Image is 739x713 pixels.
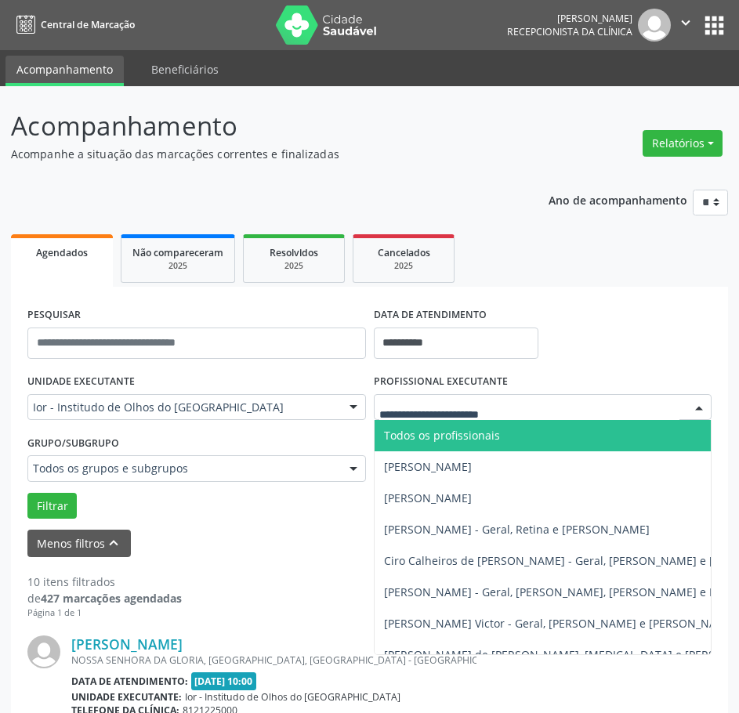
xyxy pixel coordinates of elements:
[105,534,122,552] i: keyboard_arrow_up
[374,370,508,394] label: PROFISSIONAL EXECUTANTE
[36,246,88,259] span: Agendados
[549,190,687,209] p: Ano de acompanhamento
[643,130,723,157] button: Relatórios
[27,431,119,455] label: Grupo/Subgrupo
[185,690,400,704] span: Ior - Institudo de Olhos do [GEOGRAPHIC_DATA]
[33,461,334,476] span: Todos os grupos e subgrupos
[140,56,230,83] a: Beneficiários
[507,25,632,38] span: Recepcionista da clínica
[11,146,513,162] p: Acompanhe a situação das marcações correntes e finalizadas
[5,56,124,86] a: Acompanhamento
[507,12,632,25] div: [PERSON_NAME]
[671,9,701,42] button: 
[191,672,257,690] span: [DATE] 10:00
[378,246,430,259] span: Cancelados
[33,400,334,415] span: Ior - Institudo de Olhos do [GEOGRAPHIC_DATA]
[11,12,135,38] a: Central de Marcação
[677,14,694,31] i: 
[11,107,513,146] p: Acompanhamento
[71,690,182,704] b: Unidade executante:
[27,303,81,328] label: PESQUISAR
[384,459,472,474] span: [PERSON_NAME]
[364,260,443,272] div: 2025
[384,490,472,505] span: [PERSON_NAME]
[701,12,728,39] button: apps
[132,246,223,259] span: Não compareceram
[638,9,671,42] img: img
[374,303,487,328] label: DATA DE ATENDIMENTO
[27,493,77,519] button: Filtrar
[71,653,476,667] div: NOSSA SENHORA DA GLORIA, [GEOGRAPHIC_DATA], [GEOGRAPHIC_DATA] - [GEOGRAPHIC_DATA]
[27,574,182,590] div: 10 itens filtrados
[255,260,333,272] div: 2025
[27,370,135,394] label: UNIDADE EXECUTANTE
[384,522,650,537] span: [PERSON_NAME] - Geral, Retina e [PERSON_NAME]
[27,606,182,620] div: Página 1 de 1
[41,591,182,606] strong: 427 marcações agendadas
[384,616,737,631] span: [PERSON_NAME] Victor - Geral, [PERSON_NAME] e [PERSON_NAME]
[41,18,135,31] span: Central de Marcação
[27,590,182,606] div: de
[27,530,131,557] button: Menos filtroskeyboard_arrow_up
[71,635,183,653] a: [PERSON_NAME]
[270,246,318,259] span: Resolvidos
[27,635,60,668] img: img
[384,428,500,443] span: Todos os profissionais
[71,675,188,688] b: Data de atendimento:
[132,260,223,272] div: 2025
